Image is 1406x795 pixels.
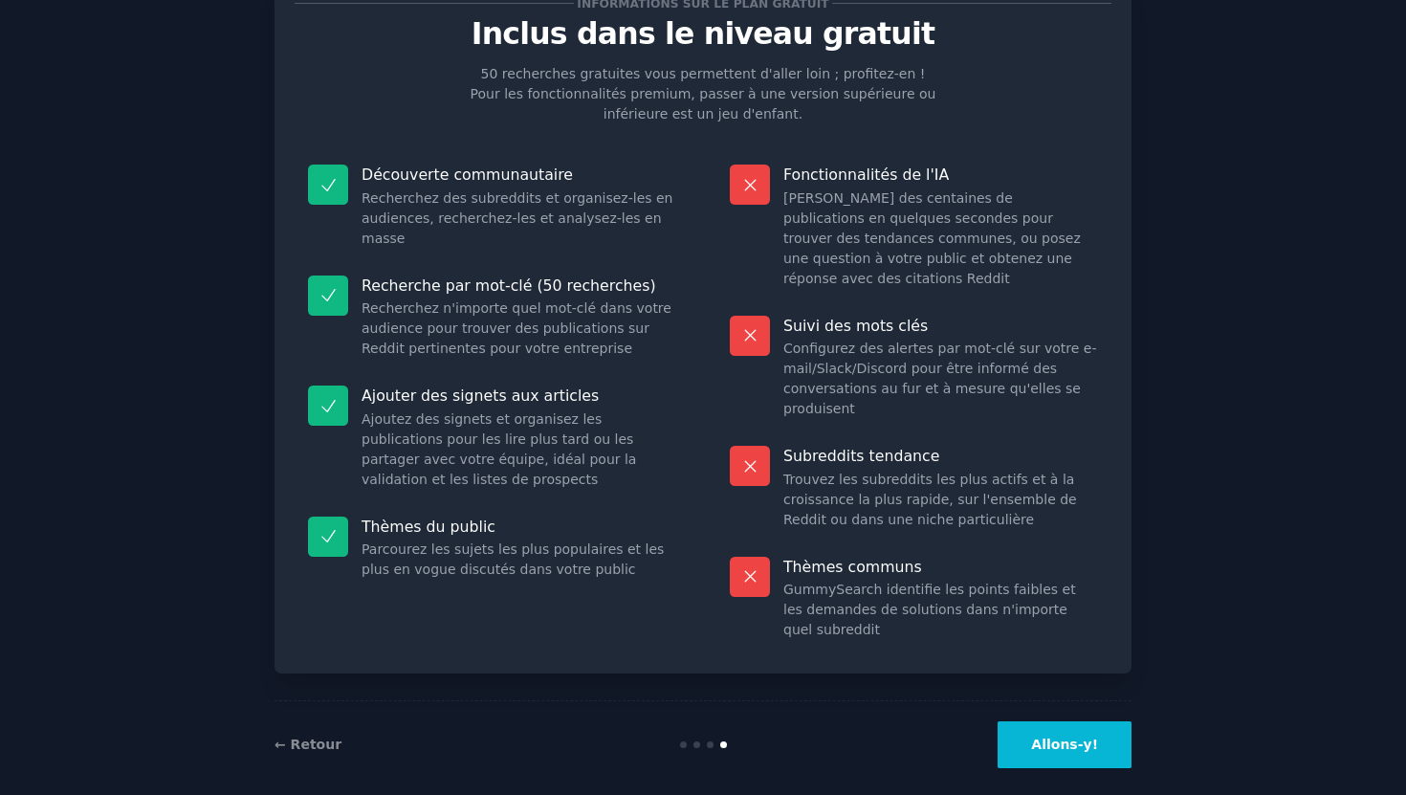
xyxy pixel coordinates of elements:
[481,66,926,81] font: 50 recherches gratuites vous permettent d'aller loin ; profitez-en !
[471,86,936,121] font: Pour les fonctionnalités premium, passer à une version supérieure ou inférieure est un jeu d'enfant.
[362,411,636,487] font: Ajoutez des signets et organisez les publications pour les lire plus tard ou les partager avec vo...
[362,386,599,405] font: Ajouter des signets aux articles
[362,300,671,356] font: Recherchez n'importe quel mot-clé dans votre audience pour trouver des publications sur Reddit pe...
[362,541,664,577] font: Parcourez les sujets les plus populaires et les plus en vogue discutés dans votre public
[362,166,573,184] font: Découverte communautaire
[783,472,1077,527] font: Trouvez les subreddits les plus actifs et à la croissance la plus rapide, sur l'ensemble de Reddi...
[362,190,672,246] font: Recherchez des subreddits et organisez-les en audiences, recherchez-les et analysez-les en masse
[275,737,341,752] a: ← Retour
[783,447,939,465] font: Subreddits tendance
[783,166,949,184] font: Fonctionnalités de l'IA
[998,721,1131,768] button: Allons-y!
[783,190,1081,286] font: [PERSON_NAME] des centaines de publications en quelques secondes pour trouver des tendances commu...
[1031,737,1098,752] font: Allons-y!
[783,341,1097,416] font: Configurez des alertes par mot-clé sur votre e-mail/Slack/Discord pour être informé des conversat...
[362,518,495,536] font: Thèmes du public
[362,276,656,295] font: Recherche par mot-clé (50 recherches)
[472,16,934,51] font: Inclus dans le niveau gratuit
[783,582,1076,637] font: GummySearch identifie les points faibles et les demandes de solutions dans n'importe quel subreddit
[783,558,922,576] font: Thèmes communs
[783,317,928,335] font: Suivi des mots clés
